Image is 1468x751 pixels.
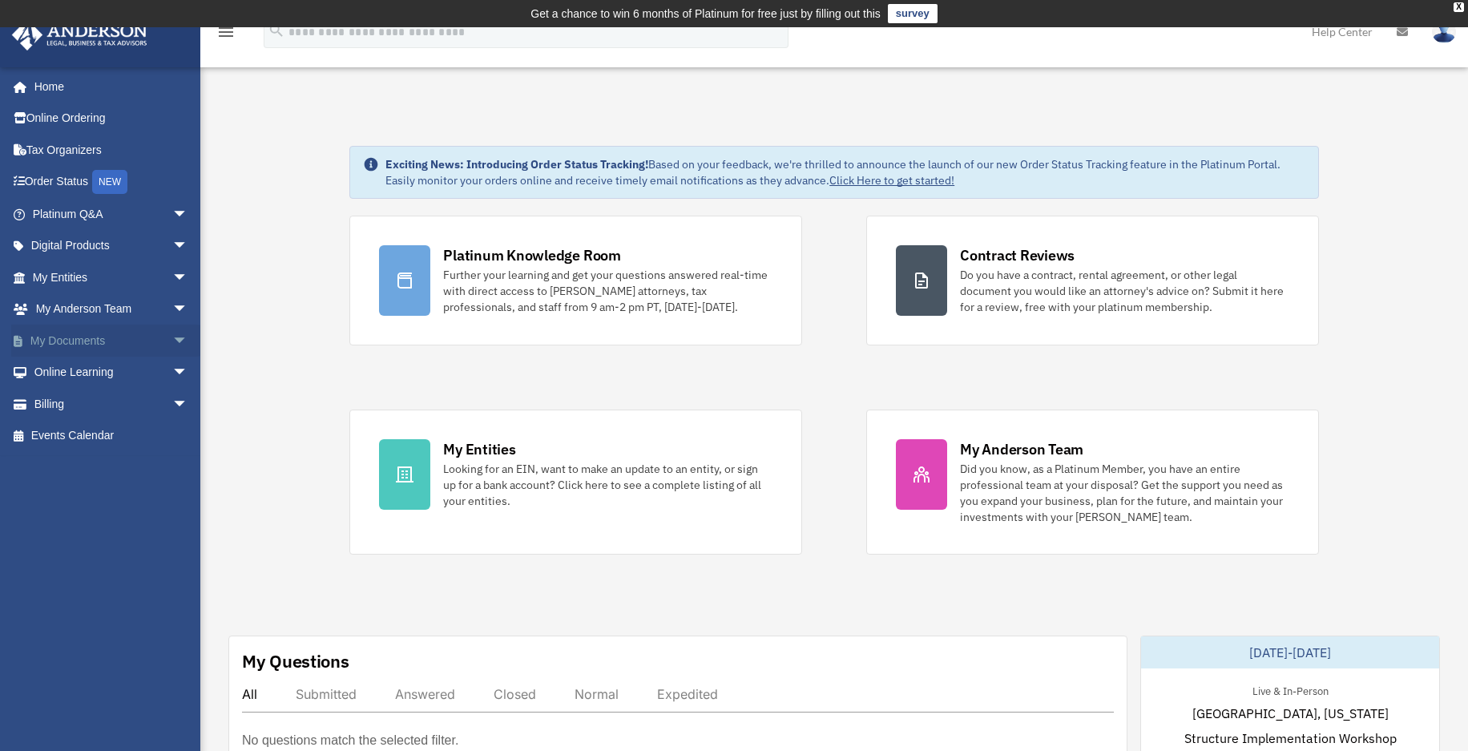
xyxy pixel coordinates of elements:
div: close [1454,2,1464,12]
div: Expedited [657,686,718,702]
span: arrow_drop_down [172,198,204,231]
div: Platinum Knowledge Room [443,245,621,265]
a: Online Ordering [11,103,212,135]
i: search [268,22,285,39]
div: Closed [494,686,536,702]
div: Normal [575,686,619,702]
strong: Exciting News: Introducing Order Status Tracking! [385,157,648,172]
span: arrow_drop_down [172,325,204,357]
a: survey [888,4,938,23]
span: arrow_drop_down [172,261,204,294]
span: arrow_drop_down [172,293,204,326]
a: Events Calendar [11,420,212,452]
div: Answered [395,686,455,702]
a: Online Learningarrow_drop_down [11,357,212,389]
div: Contract Reviews [960,245,1075,265]
img: User Pic [1432,20,1456,43]
span: arrow_drop_down [172,230,204,263]
span: [GEOGRAPHIC_DATA], [US_STATE] [1192,704,1389,723]
a: menu [216,28,236,42]
a: Platinum Q&Aarrow_drop_down [11,198,212,230]
a: Home [11,71,204,103]
div: Submitted [296,686,357,702]
span: Structure Implementation Workshop [1184,729,1397,748]
div: Further your learning and get your questions answered real-time with direct access to [PERSON_NAM... [443,267,772,315]
div: All [242,686,257,702]
div: My Anderson Team [960,439,1083,459]
a: My Entities Looking for an EIN, want to make an update to an entity, or sign up for a bank accoun... [349,410,802,555]
a: Contract Reviews Do you have a contract, rental agreement, or other legal document you would like... [866,216,1319,345]
a: My Anderson Team Did you know, as a Platinum Member, you have an entire professional team at your... [866,410,1319,555]
a: My Entitiesarrow_drop_down [11,261,212,293]
a: Platinum Knowledge Room Further your learning and get your questions answered real-time with dire... [349,216,802,345]
a: Billingarrow_drop_down [11,388,212,420]
img: Anderson Advisors Platinum Portal [7,19,152,50]
div: My Questions [242,649,349,673]
div: Do you have a contract, rental agreement, or other legal document you would like an attorney's ad... [960,267,1289,315]
div: Get a chance to win 6 months of Platinum for free just by filling out this [530,4,881,23]
div: My Entities [443,439,515,459]
a: Tax Organizers [11,134,212,166]
span: arrow_drop_down [172,357,204,390]
a: Digital Productsarrow_drop_down [11,230,212,262]
div: Did you know, as a Platinum Member, you have an entire professional team at your disposal? Get th... [960,461,1289,525]
a: My Anderson Teamarrow_drop_down [11,293,212,325]
div: [DATE]-[DATE] [1141,636,1439,668]
a: Click Here to get started! [829,173,954,188]
i: menu [216,22,236,42]
a: Order StatusNEW [11,166,212,199]
div: NEW [92,170,127,194]
span: arrow_drop_down [172,388,204,421]
div: Looking for an EIN, want to make an update to an entity, or sign up for a bank account? Click her... [443,461,772,509]
div: Based on your feedback, we're thrilled to announce the launch of our new Order Status Tracking fe... [385,156,1305,188]
a: My Documentsarrow_drop_down [11,325,212,357]
div: Live & In-Person [1240,681,1341,698]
